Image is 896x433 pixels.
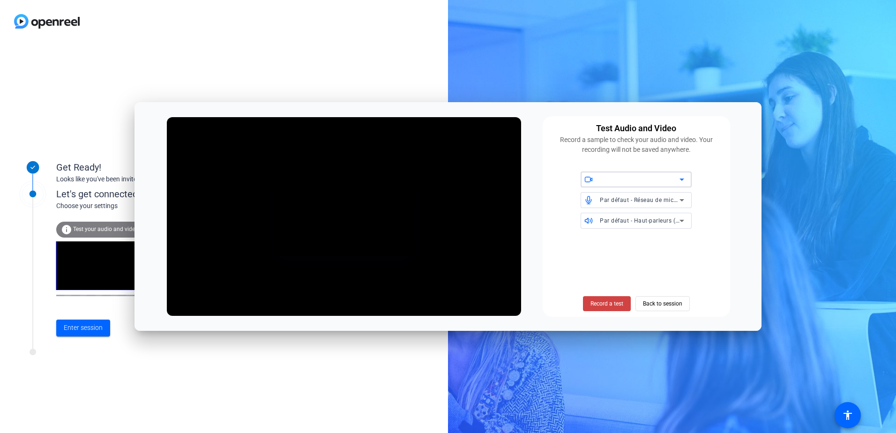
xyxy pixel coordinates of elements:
mat-icon: info [61,224,72,235]
span: Back to session [643,295,682,313]
div: Test Audio and Video [596,122,676,135]
button: Back to session [635,296,690,311]
div: Record a sample to check your audio and video. Your recording will not be saved anywhere. [548,135,724,155]
mat-icon: accessibility [842,410,853,421]
span: Enter session [64,323,103,333]
div: Get Ready! [56,160,244,174]
span: Par défaut - Haut-parleurs (Realtek(R) Audio) [600,216,723,224]
div: Let's get connected. [56,187,263,201]
span: Par défaut - Réseau de microphones (Technologie Intel® Smart Sound pour microphones numériques) [600,196,880,203]
div: Choose your settings [56,201,263,211]
button: Record a test [583,296,631,311]
div: Looks like you've been invited to join [56,174,244,184]
span: Record a test [590,299,623,308]
span: Test your audio and video [73,226,138,232]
